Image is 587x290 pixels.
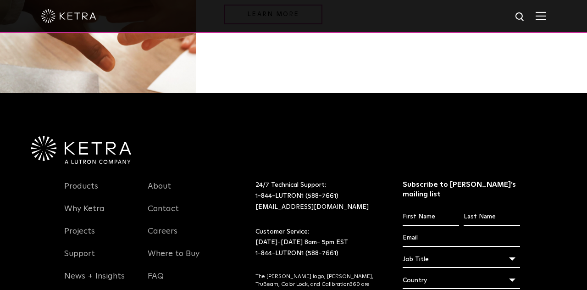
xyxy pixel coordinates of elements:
a: [EMAIL_ADDRESS][DOMAIN_NAME] [255,204,369,210]
a: Careers [148,226,177,247]
img: Hamburger%20Nav.svg [536,11,546,20]
input: First Name [403,208,459,226]
a: Support [64,249,95,270]
a: Where to Buy [148,249,199,270]
img: Ketra-aLutronCo_White_RGB [31,136,131,164]
a: Why Ketra [64,204,105,225]
h3: Subscribe to [PERSON_NAME]’s mailing list [403,180,521,199]
a: Contact [148,204,179,225]
a: Projects [64,226,95,247]
img: ketra-logo-2019-white [41,9,96,23]
a: 1-844-LUTRON1 (588-7661) [255,250,338,257]
div: Country [403,272,521,289]
input: Last Name [464,208,520,226]
a: About [148,181,171,202]
a: Products [64,181,98,202]
p: Customer Service: [DATE]-[DATE] 8am- 5pm EST [255,227,380,259]
div: Job Title [403,251,521,268]
input: Email [403,229,521,247]
a: 1-844-LUTRON1 (588-7661) [255,193,338,199]
p: 24/7 Technical Support: [255,180,380,212]
img: search icon [515,11,526,23]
